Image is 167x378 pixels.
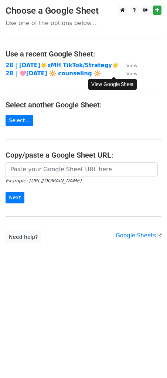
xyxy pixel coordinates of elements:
[126,63,137,68] small: View
[6,115,33,126] a: Select...
[119,62,137,69] a: View
[88,79,137,90] div: View Google Sheet
[126,71,137,76] small: View
[6,178,81,183] small: Example: [URL][DOMAIN_NAME]
[6,192,24,203] input: Next
[6,19,161,27] p: Use one of the options below...
[119,70,137,77] a: View
[6,49,161,58] h4: Use a recent Google Sheet:
[6,62,119,69] a: 28 | [DATE]☀️xMH TikTok/Strategy☀️
[6,231,41,243] a: Need help?
[6,6,161,16] h3: Choose a Google Sheet
[6,151,161,159] h4: Copy/paste a Google Sheet URL:
[116,232,161,239] a: Google Sheets
[6,100,161,109] h4: Select another Google Sheet:
[6,70,101,77] a: 28 | 🩷[DATE] 🔆 counseling 🔆
[6,162,158,176] input: Paste your Google Sheet URL here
